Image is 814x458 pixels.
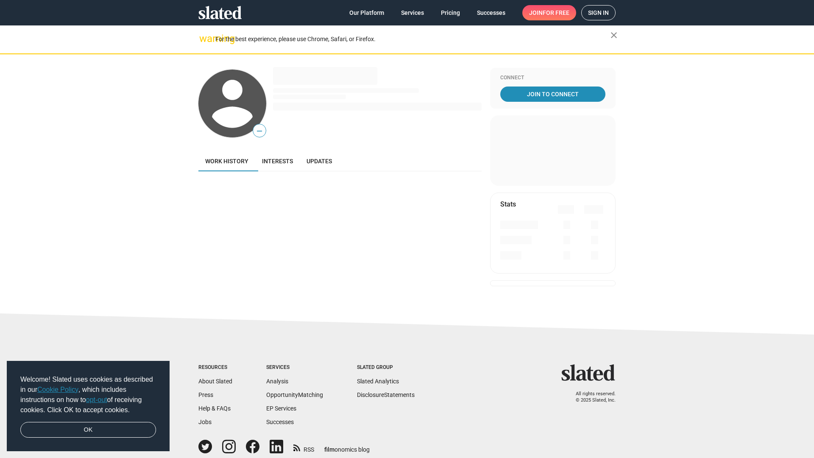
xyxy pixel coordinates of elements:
[266,364,323,371] div: Services
[300,151,339,171] a: Updates
[500,200,516,209] mat-card-title: Stats
[253,126,266,137] span: —
[198,364,232,371] div: Resources
[343,5,391,20] a: Our Platform
[588,6,609,20] span: Sign in
[205,158,248,165] span: Work history
[198,405,231,412] a: Help & FAQs
[266,378,288,385] a: Analysis
[20,422,156,438] a: dismiss cookie message
[20,374,156,415] span: Welcome! Slated uses cookies as described in our , which includes instructions on how to of recei...
[401,5,424,20] span: Services
[215,34,610,45] div: For the best experience, please use Chrome, Safari, or Firefox.
[349,5,384,20] span: Our Platform
[7,361,170,452] div: cookieconsent
[293,441,314,454] a: RSS
[529,5,569,20] span: Join
[502,87,604,102] span: Join To Connect
[394,5,431,20] a: Services
[266,405,296,412] a: EP Services
[543,5,569,20] span: for free
[307,158,332,165] span: Updates
[199,34,209,44] mat-icon: warning
[357,364,415,371] div: Slated Group
[266,419,294,425] a: Successes
[609,30,619,40] mat-icon: close
[581,5,616,20] a: Sign in
[500,87,605,102] a: Join To Connect
[470,5,512,20] a: Successes
[198,391,213,398] a: Press
[198,151,255,171] a: Work history
[86,396,107,403] a: opt-out
[324,439,370,454] a: filmonomics blog
[198,378,232,385] a: About Slated
[477,5,505,20] span: Successes
[434,5,467,20] a: Pricing
[500,75,605,81] div: Connect
[198,419,212,425] a: Jobs
[522,5,576,20] a: Joinfor free
[255,151,300,171] a: Interests
[266,391,323,398] a: OpportunityMatching
[567,391,616,403] p: All rights reserved. © 2025 Slated, Inc.
[262,158,293,165] span: Interests
[441,5,460,20] span: Pricing
[357,378,399,385] a: Slated Analytics
[37,386,78,393] a: Cookie Policy
[324,446,335,453] span: film
[357,391,415,398] a: DisclosureStatements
